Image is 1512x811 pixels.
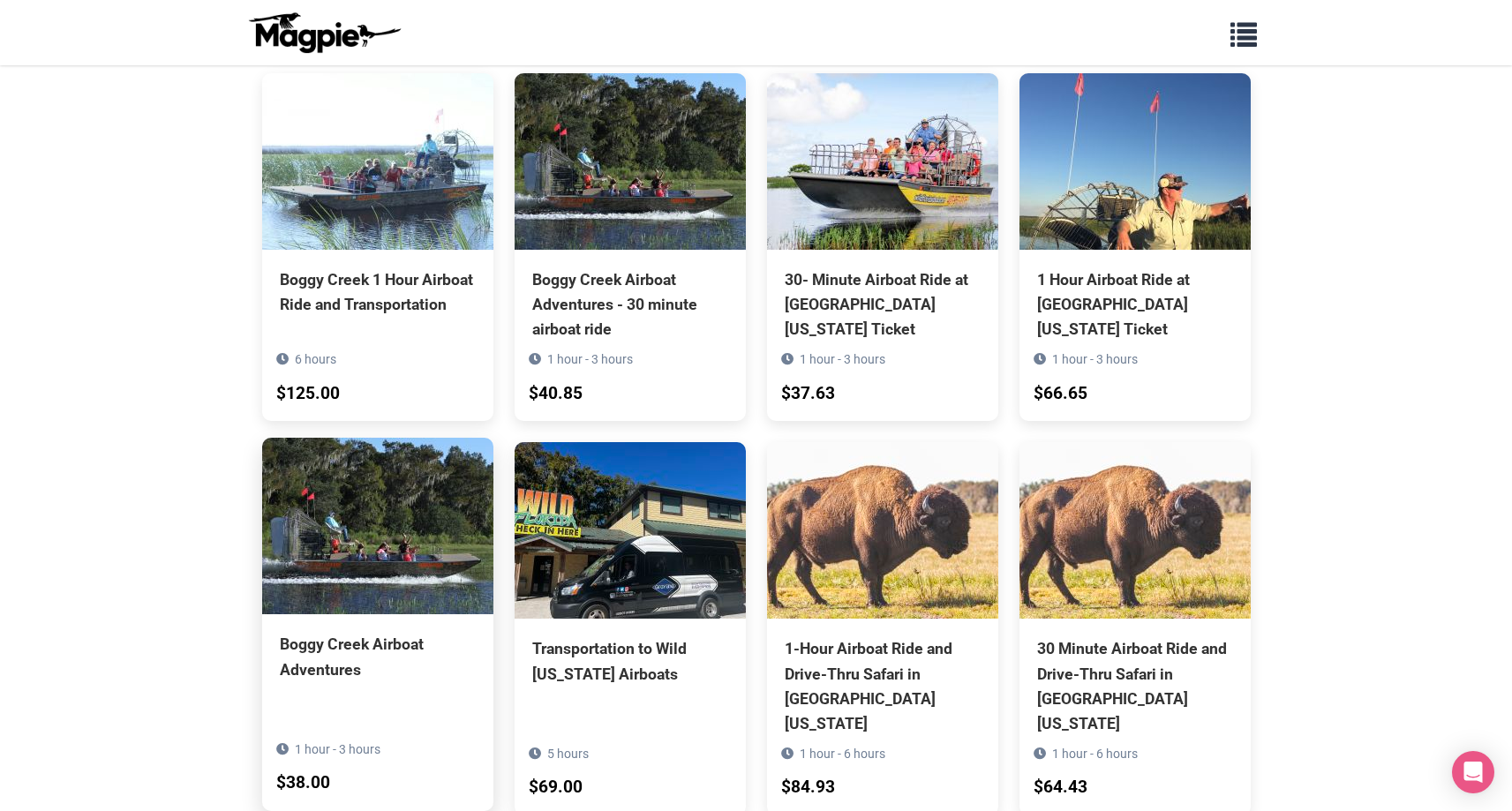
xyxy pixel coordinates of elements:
div: 1-Hour Airboat Ride and Drive-Thru Safari in [GEOGRAPHIC_DATA][US_STATE] [785,636,981,736]
div: 30 Minute Airboat Ride and Drive-Thru Safari in [GEOGRAPHIC_DATA][US_STATE] [1037,636,1233,736]
a: Boggy Creek Airboat Adventures - 30 minute airboat ride 1 hour - 3 hours $40.85 [515,73,746,421]
span: 5 hours [547,747,589,761]
span: 1 hour - 3 hours [1052,352,1138,366]
a: Transportation to Wild [US_STATE] Airboats 5 hours $69.00 [515,442,746,765]
img: 30 Minute Airboat Ride and Drive-Thru Safari in Wild Florida [1019,442,1251,619]
img: Boggy Creek 1 Hour Airboat Ride and Transportation [262,73,493,250]
div: Transportation to Wild [US_STATE] Airboats [532,636,728,686]
div: Open Intercom Messenger [1452,751,1494,793]
a: Boggy Creek 1 Hour Airboat Ride and Transportation 6 hours $125.00 [262,73,493,396]
span: 6 hours [295,352,336,366]
span: 1 hour - 3 hours [547,352,633,366]
div: $69.00 [529,774,583,801]
span: 1 hour - 3 hours [800,352,885,366]
img: Transportation to Wild Florida Airboats [515,442,746,619]
img: Boggy Creek Airboat Adventures - 30 minute airboat ride [515,73,746,250]
div: Boggy Creek Airboat Adventures - 30 minute airboat ride [532,267,728,342]
div: $64.43 [1034,774,1087,801]
div: 1 Hour Airboat Ride at [GEOGRAPHIC_DATA][US_STATE] Ticket [1037,267,1233,342]
div: $125.00 [276,380,340,408]
img: logo-ab69f6fb50320c5b225c76a69d11143b.png [244,11,403,54]
div: $37.63 [781,380,835,408]
img: Boggy Creek Airboat Adventures [262,438,493,614]
div: Boggy Creek 1 Hour Airboat Ride and Transportation [280,267,476,317]
div: 30- Minute Airboat Ride at [GEOGRAPHIC_DATA][US_STATE] Ticket [785,267,981,342]
div: $66.65 [1034,380,1087,408]
div: $38.00 [276,770,330,797]
span: 1 hour - 6 hours [800,747,885,761]
a: Boggy Creek Airboat Adventures 1 hour - 3 hours $38.00 [262,438,493,761]
span: 1 hour - 3 hours [295,742,380,756]
img: 30- Minute Airboat Ride at Wild Florida Ticket [767,73,998,250]
a: 30- Minute Airboat Ride at [GEOGRAPHIC_DATA][US_STATE] Ticket 1 hour - 3 hours $37.63 [767,73,998,421]
div: Boggy Creek Airboat Adventures [280,632,476,681]
img: 1-Hour Airboat Ride and Drive-Thru Safari in Wild Florida [767,442,998,619]
img: 1 Hour Airboat Ride at Wild Florida Ticket [1019,73,1251,250]
div: $84.93 [781,774,835,801]
a: 1 Hour Airboat Ride at [GEOGRAPHIC_DATA][US_STATE] Ticket 1 hour - 3 hours $66.65 [1019,73,1251,421]
span: 1 hour - 6 hours [1052,747,1138,761]
div: $40.85 [529,380,583,408]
